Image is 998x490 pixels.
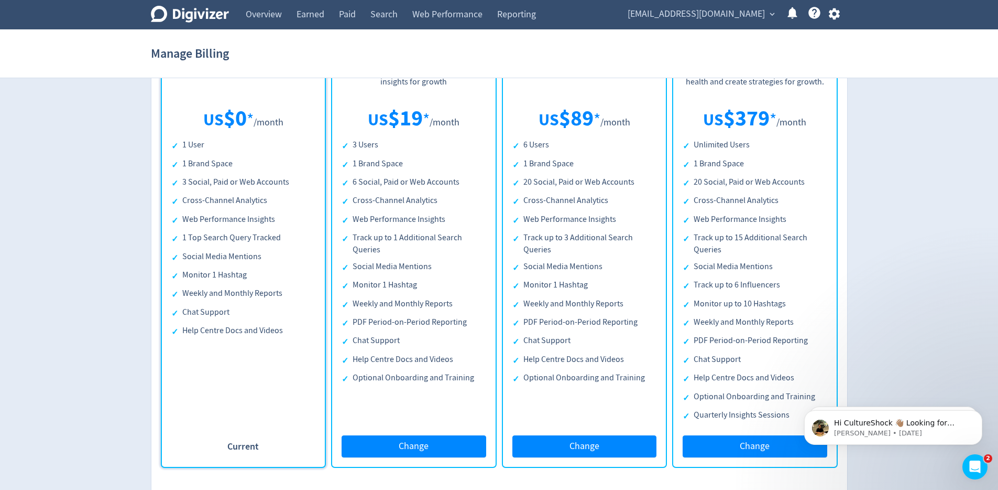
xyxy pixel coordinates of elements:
li: Help Centre Docs and Videos [342,354,486,367]
li: Monitor 1 Hashtag [342,279,486,292]
span: $ 379 [723,103,770,133]
button: [EMAIL_ADDRESS][DOMAIN_NAME] [624,6,777,23]
li: Track up to 1 Additional Search Queries [342,232,486,255]
li: 1 Brand Space [171,158,316,171]
li: Cross-Channel Analytics [171,195,316,208]
span: $ 19 [388,103,423,133]
li: Cross-Channel Analytics [683,195,827,208]
span: /month [254,116,283,129]
button: Change [512,435,657,457]
h1: Manage Billing [151,37,229,70]
button: Change [683,435,827,457]
li: Cross-Channel Analytics [342,195,486,208]
span: expand_more [767,9,777,19]
li: 1 Brand Space [342,158,486,171]
li: Help Centre Docs and Videos [171,325,316,338]
li: Monitor up to 10 Hashtags [683,298,827,311]
li: Cross-Channel Analytics [512,195,657,208]
li: 1 Top Search Query Tracked [171,232,316,245]
li: Monitor 1 Hashtag [512,279,657,292]
li: Track up to 6 Influencers [683,279,827,292]
li: Weekly and Monthly Reports [342,298,486,311]
li: Chat Support [171,306,316,319]
span: [EMAIL_ADDRESS][DOMAIN_NAME] [628,6,765,23]
span: $ 0 [224,103,247,133]
span: /month [430,116,459,129]
li: Weekly and Monthly Reports [683,316,827,329]
li: Chat Support [683,354,827,367]
span: Current [227,440,259,453]
li: 1 Brand Space [512,158,657,171]
li: Track up to 15 Additional Search Queries [683,232,827,255]
span: /month [600,116,630,129]
li: Monitor 1 Hashtag [171,269,316,282]
li: PDF Period-on-Period Reporting [342,316,486,329]
iframe: Intercom live chat [962,454,988,480]
span: US [368,109,388,131]
li: Social Media Mentions [171,251,316,264]
li: Help Centre Docs and Videos [683,372,827,385]
li: Optional Onboarding and Training [342,372,486,385]
li: 1 User [171,139,316,152]
li: 3 Social, Paid or Web Accounts [171,176,316,189]
li: Quarterly Insights Sessions [683,409,827,422]
li: Web Performance Insights [683,214,827,227]
span: Change [399,442,429,451]
li: Web Performance Insights [342,214,486,227]
span: Change [740,442,770,451]
li: Optional Onboarding and Training [512,372,657,385]
span: US [703,109,723,131]
li: PDF Period-on-Period Reporting [512,316,657,329]
li: 20 Social, Paid or Web Accounts [683,176,827,189]
li: Web Performance Insights [512,214,657,227]
iframe: Intercom notifications message [788,388,998,462]
li: Optional Onboarding and Training [683,391,827,404]
span: $ 89 [559,103,594,133]
li: Help Centre Docs and Videos [512,354,657,367]
li: Chat Support [342,335,486,348]
li: Track up to 3 Additional Search Queries [512,232,657,255]
span: Change [569,442,599,451]
li: Weekly and Monthly Reports [512,298,657,311]
li: 20 Social, Paid or Web Accounts [512,176,657,189]
li: Weekly and Monthly Reports [171,287,316,301]
li: Social Media Mentions [342,261,486,274]
li: Social Media Mentions [512,261,657,274]
li: Unlimited Users [683,139,827,152]
li: Chat Support [512,335,657,348]
span: 2 [984,454,992,463]
li: 1 Brand Space [683,158,827,171]
li: Web Performance Insights [171,214,316,227]
li: Social Media Mentions [683,261,827,274]
li: 6 Social, Paid or Web Accounts [342,176,486,189]
span: US [539,109,559,131]
li: 6 Users [512,139,657,152]
span: US [203,109,224,131]
span: /month [776,116,806,129]
li: PDF Period-on-Period Reporting [683,335,827,348]
button: Change [342,435,486,457]
li: 3 Users [342,139,486,152]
